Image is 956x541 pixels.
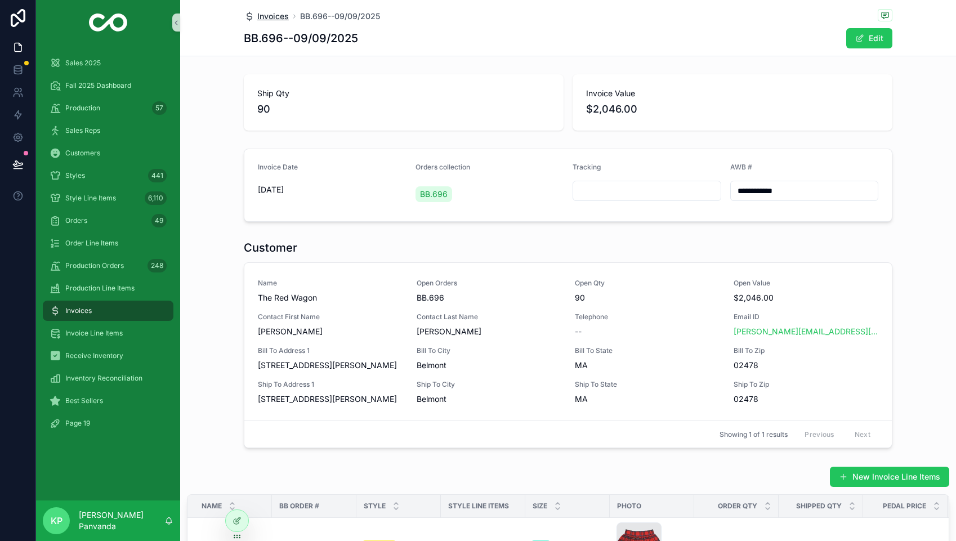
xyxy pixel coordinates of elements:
a: BB.696 [416,186,452,202]
span: BB Order # [279,502,319,511]
span: Bill To Zip [734,346,879,355]
div: 6,110 [145,191,167,205]
span: Bill To State [575,346,720,355]
a: Receive Inventory [43,346,173,366]
span: MA [575,394,720,405]
a: Invoices [43,301,173,321]
span: [STREET_ADDRESS][PERSON_NAME] [258,360,403,371]
a: Styles441 [43,166,173,186]
span: Shipped Qty [796,502,842,511]
span: Size [533,502,547,511]
a: Production Line Items [43,278,173,298]
span: Style Line Items [448,502,509,511]
span: 90 [257,101,550,117]
span: Page 19 [65,419,90,428]
div: 441 [148,169,167,182]
a: BB.696--09/09/2025 [300,11,380,22]
span: [STREET_ADDRESS][PERSON_NAME] [258,394,403,405]
span: Production [65,104,100,113]
span: Bill To Address 1 [258,346,403,355]
a: [PERSON_NAME][EMAIL_ADDRESS][DOMAIN_NAME] [734,326,879,337]
span: Best Sellers [65,396,103,405]
span: Orders [65,216,87,225]
h1: Customer [244,240,297,256]
span: The Red Wagon [258,292,403,303]
p: [PERSON_NAME] Panvanda [79,509,164,532]
span: Style [364,502,386,511]
span: BB.696 [420,189,448,200]
span: 02478 [734,360,879,371]
span: Styles [65,171,85,180]
span: Belmont [417,360,562,371]
div: 248 [148,259,167,272]
span: Invoice Value [586,88,879,99]
span: $2,046.00 [586,101,879,117]
div: 49 [151,214,167,227]
img: App logo [89,14,128,32]
span: Ship To Address 1 [258,380,403,389]
span: [PERSON_NAME] [417,326,562,337]
span: Belmont [417,394,562,405]
button: New Invoice Line Items [830,467,949,487]
span: Open Orders [417,279,562,288]
a: NameThe Red WagonOpen OrdersBB.696Open Qty90Open Value$2,046.00Contact First Name[PERSON_NAME]Con... [244,263,892,421]
span: BB.696 [417,292,562,303]
a: Order Line Items [43,233,173,253]
a: Best Sellers [43,391,173,411]
span: Invoices [65,306,92,315]
a: Orders49 [43,211,173,231]
span: Sales 2025 [65,59,101,68]
h1: BB.696--09/09/2025 [244,30,358,46]
a: Production57 [43,98,173,118]
a: Sales 2025 [43,53,173,73]
span: Open Value [734,279,879,288]
span: Open Qty [575,279,720,288]
span: Showing 1 of 1 results [720,430,788,439]
span: Photo [617,502,641,511]
span: Inventory Reconciliation [65,374,142,383]
span: -- [575,326,582,337]
a: Page 19 [43,413,173,433]
span: Production Orders [65,261,124,270]
span: Ship To Zip [734,380,879,389]
span: MA [575,360,720,371]
span: 02478 [734,394,879,405]
span: Tracking [573,163,601,171]
div: scrollable content [36,45,180,448]
span: Ship To City [417,380,562,389]
span: Ship Qty [257,88,550,99]
span: Bill To City [417,346,562,355]
a: Fall 2025 Dashboard [43,75,173,96]
span: Contact First Name [258,312,403,321]
span: Pedal Price [883,502,926,511]
span: [PERSON_NAME] [258,326,403,337]
a: Invoice Line Items [43,323,173,343]
span: Production Line Items [65,284,135,293]
span: Name [258,279,403,288]
span: $2,046.00 [734,292,879,303]
span: Orders collection [416,163,470,171]
a: Customers [43,143,173,163]
span: KP [51,514,62,527]
span: AWB # [730,163,752,171]
a: Production Orders248 [43,256,173,276]
span: Invoice Line Items [65,329,123,338]
a: Inventory Reconciliation [43,368,173,388]
span: Sales Reps [65,126,100,135]
span: Invoices [257,11,289,22]
span: Order Qty [718,502,757,511]
span: Invoice Date [258,163,298,171]
span: Contact Last Name [417,312,562,321]
span: Order Line Items [65,239,118,248]
span: Receive Inventory [65,351,123,360]
span: Fall 2025 Dashboard [65,81,131,90]
span: [DATE] [258,184,406,195]
button: Edit [846,28,892,48]
span: Style Line Items [65,194,116,203]
a: Invoices [244,11,289,22]
a: Sales Reps [43,120,173,141]
div: 57 [152,101,167,115]
span: Name [202,502,222,511]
